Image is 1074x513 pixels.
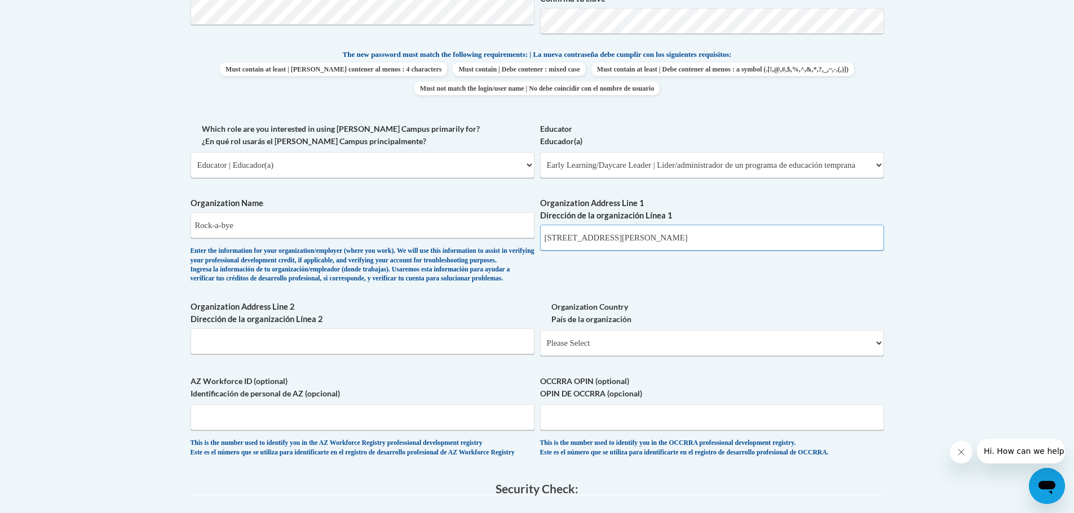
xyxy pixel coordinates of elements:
label: Which role are you interested in using [PERSON_NAME] Campus primarily for? ¿En qué rol usarás el ... [191,123,534,148]
iframe: Message from company [977,439,1065,463]
label: Organization Address Line 1 Dirección de la organización Línea 1 [540,197,884,222]
input: Metadata input [191,212,534,238]
label: Organization Name [191,197,534,209]
iframe: Close message [950,441,973,463]
label: Organization Address Line 2 Dirección de la organización Línea 2 [191,301,534,325]
span: Must not match the login/user name | No debe coincidir con el nombre de usuario [414,82,660,95]
input: Metadata input [191,328,534,354]
span: Hi. How can we help? [7,8,91,17]
label: Organization Country País de la organización [540,301,884,325]
label: AZ Workforce ID (optional) Identificación de personal de AZ (opcional) [191,375,534,400]
label: Educator Educador(a) [540,123,884,148]
span: Security Check: [496,481,578,496]
span: The new password must match the following requirements: | La nueva contraseña debe cumplir con lo... [343,50,732,60]
div: Enter the information for your organization/employer (where you work). We will use this informati... [191,247,534,284]
iframe: Button to launch messaging window [1029,468,1065,504]
div: This is the number used to identify you in the AZ Workforce Registry professional development reg... [191,439,534,457]
span: Must contain | Debe contener : mixed case [453,63,585,76]
input: Metadata input [540,225,884,251]
span: Must contain at least | Debe contener al menos : a symbol (.[!,@,#,$,%,^,&,*,?,_,~,-,(,)]) [591,63,854,76]
div: This is the number used to identify you in the OCCRRA professional development registry. Este es ... [540,439,884,457]
label: OCCRRA OPIN (optional) OPIN DE OCCRRA (opcional) [540,375,884,400]
span: Must contain at least | [PERSON_NAME] contener al menos : 4 characters [220,63,447,76]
